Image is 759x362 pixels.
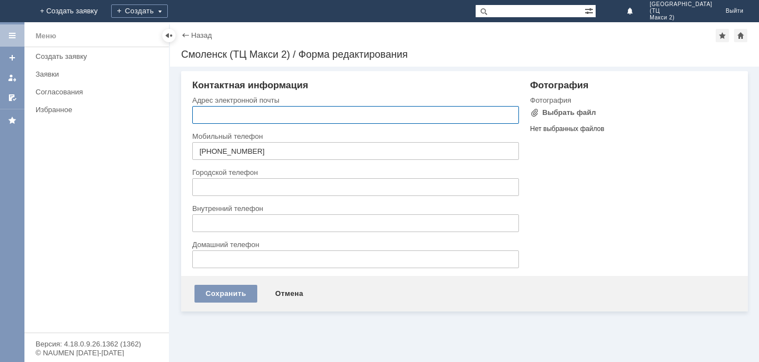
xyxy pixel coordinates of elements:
[716,29,729,42] div: Добавить в избранное
[181,49,748,60] div: Смоленск (ТЦ Макси 2) / Форма редактирования
[36,70,162,78] div: Заявки
[192,205,517,212] div: Внутренний телефон
[36,349,158,356] div: © NAUMEN [DATE]-[DATE]
[650,14,712,21] span: Макси 2)
[650,8,712,14] span: (ТЦ
[36,340,158,348] div: Версия: 4.18.0.9.26.1362 (1362)
[3,89,21,107] a: Мои согласования
[111,4,168,18] div: Создать
[530,97,735,104] div: Фотография
[31,66,167,83] a: Заявки
[192,169,517,176] div: Городской телефон
[3,69,21,87] a: Мои заявки
[650,1,712,8] span: [GEOGRAPHIC_DATA]
[585,5,596,16] span: Расширенный поиск
[3,49,21,67] a: Создать заявку
[192,97,517,104] div: Адрес электронной почты
[191,31,212,39] a: Назад
[36,52,162,61] div: Создать заявку
[542,108,596,117] div: Выбрать файл
[530,80,588,90] span: Фотография
[36,88,162,96] div: Согласования
[530,120,737,133] div: Нет выбранных файлов
[192,133,517,140] div: Мобильный телефон
[31,83,167,100] a: Согласования
[192,80,308,90] span: Контактная информация
[192,241,517,248] div: Домашний телефон
[36,105,150,114] div: Избранное
[36,29,56,43] div: Меню
[31,48,167,65] a: Создать заявку
[734,29,747,42] div: Сделать домашней страницей
[162,29,176,42] div: Скрыть меню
